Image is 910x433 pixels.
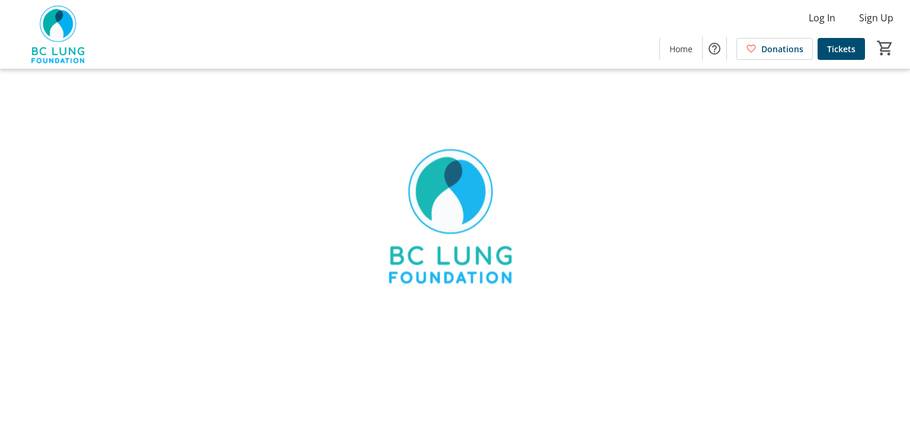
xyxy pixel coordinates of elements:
img: BC Lung Foundation's Logo [7,5,113,64]
span: Tickets [827,43,855,55]
span: Log In [809,11,835,25]
button: Sign Up [850,8,903,27]
button: Log In [799,8,845,27]
a: Home [660,38,702,60]
a: Donations [736,38,813,60]
span: Sign Up [859,11,893,25]
button: Cart [874,37,896,59]
a: Tickets [818,38,865,60]
span: Donations [761,43,803,55]
button: Help [703,37,726,61]
span: Home [669,43,693,55]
